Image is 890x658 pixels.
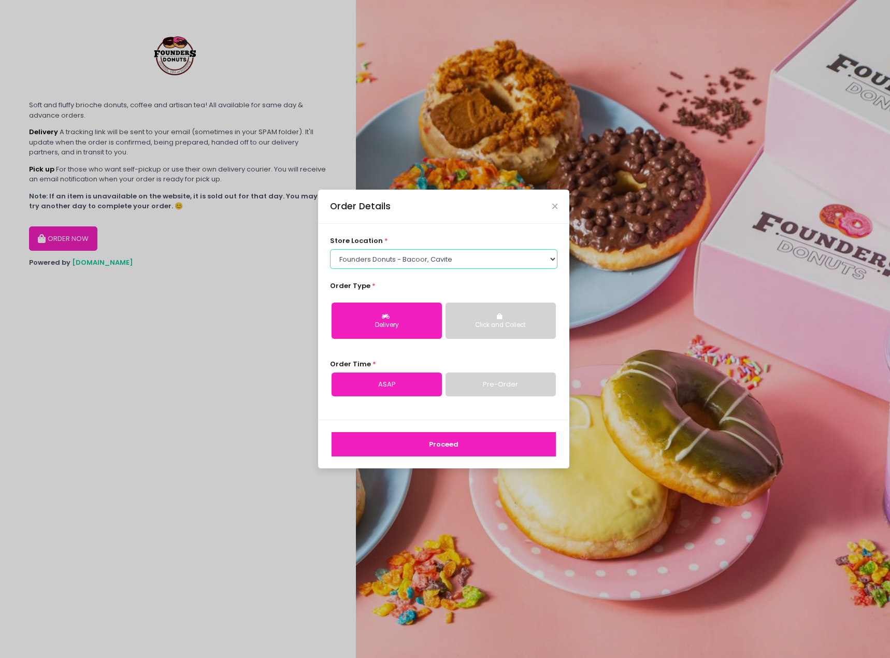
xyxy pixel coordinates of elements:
[339,321,435,330] div: Delivery
[330,359,371,369] span: Order Time
[446,373,556,396] a: Pre-Order
[552,204,557,209] button: Close
[332,432,556,457] button: Proceed
[330,199,391,213] div: Order Details
[332,373,442,396] a: ASAP
[330,281,370,291] span: Order Type
[453,321,549,330] div: Click and Collect
[332,303,442,339] button: Delivery
[446,303,556,339] button: Click and Collect
[330,236,383,246] span: store location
